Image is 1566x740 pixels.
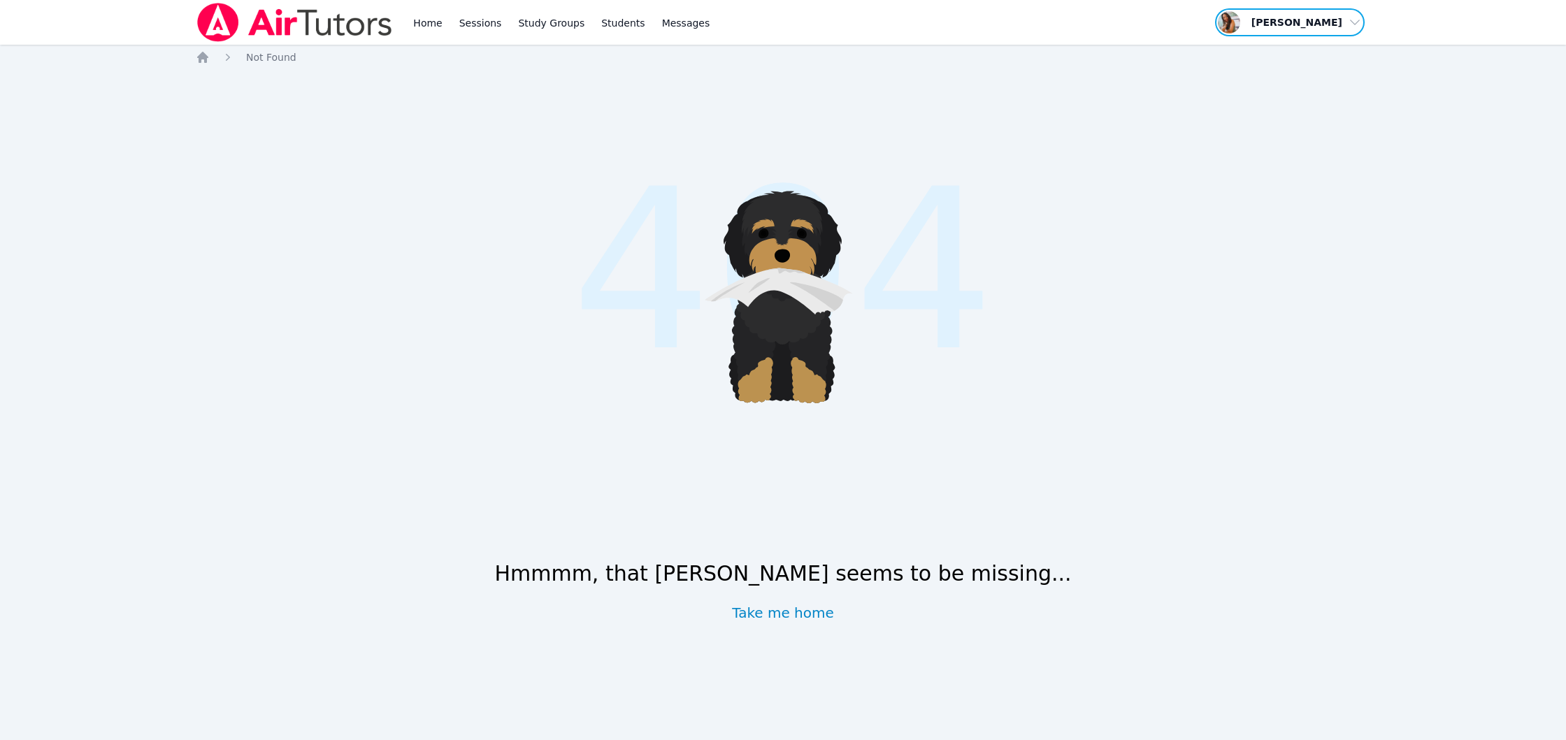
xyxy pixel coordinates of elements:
[196,3,394,42] img: Air Tutors
[196,50,1370,64] nav: Breadcrumb
[732,603,834,623] a: Take me home
[662,16,710,30] span: Messages
[246,50,296,64] a: Not Found
[246,52,296,63] span: Not Found
[571,104,995,437] span: 404
[494,561,1071,586] h1: Hmmmm, that [PERSON_NAME] seems to be missing...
